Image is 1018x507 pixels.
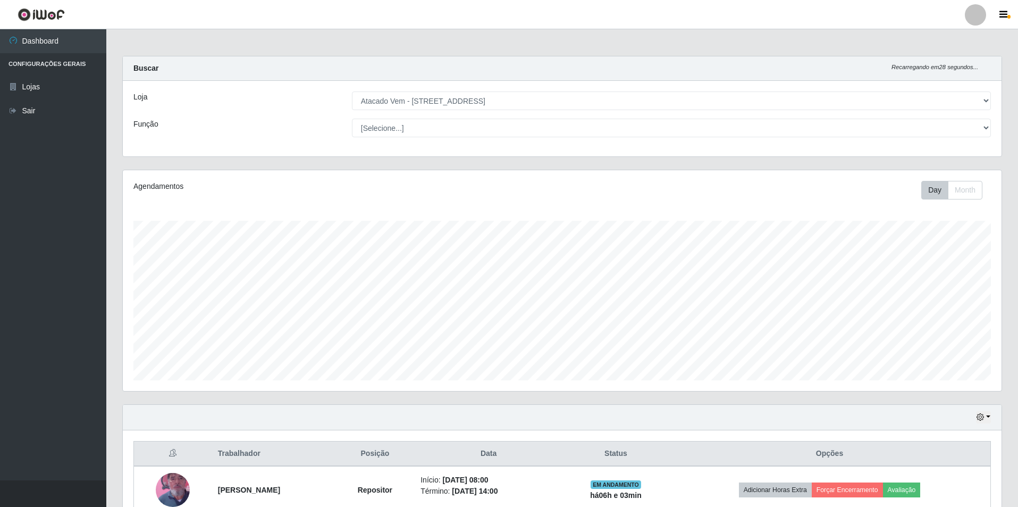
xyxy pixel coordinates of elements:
[883,483,921,497] button: Avaliação
[18,8,65,21] img: CoreUI Logo
[358,486,392,494] strong: Repositor
[212,442,336,467] th: Trabalhador
[891,64,978,70] i: Recarregando em 28 segundos...
[414,442,563,467] th: Data
[218,486,280,494] strong: [PERSON_NAME]
[133,181,482,192] div: Agendamentos
[921,181,982,200] div: First group
[590,491,642,500] strong: há 06 h e 03 min
[133,92,147,103] label: Loja
[563,442,669,467] th: Status
[452,487,498,495] time: [DATE] 14:00
[948,181,982,200] button: Month
[336,442,415,467] th: Posição
[669,442,990,467] th: Opções
[442,476,488,484] time: [DATE] 08:00
[739,483,812,497] button: Adicionar Horas Extra
[812,483,883,497] button: Forçar Encerramento
[420,486,557,497] li: Término:
[420,475,557,486] li: Início:
[591,480,641,489] span: EM ANDAMENTO
[133,119,158,130] label: Função
[921,181,991,200] div: Toolbar with button groups
[921,181,948,200] button: Day
[133,64,158,72] strong: Buscar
